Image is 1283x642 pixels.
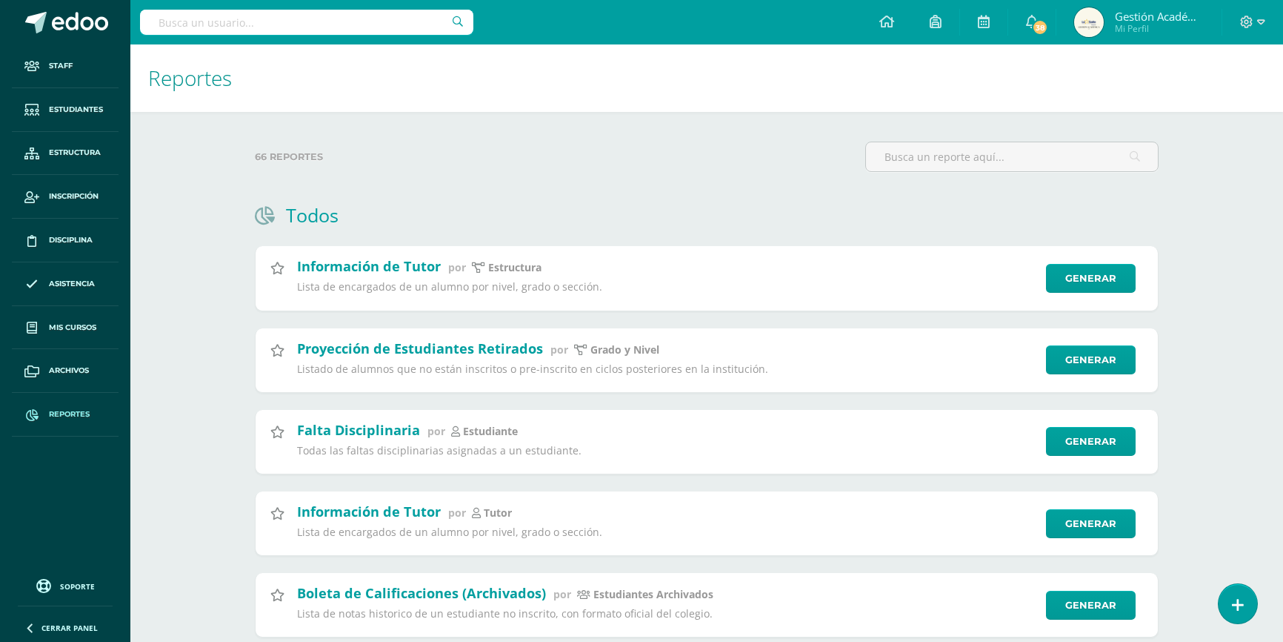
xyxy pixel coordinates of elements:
[1032,19,1048,36] span: 38
[590,343,659,357] p: Grado y Nivel
[866,142,1158,171] input: Busca un reporte aquí...
[12,393,119,437] a: Reportes
[593,588,713,601] p: Estudiantes Archivados
[1046,345,1136,374] a: Generar
[49,278,95,290] span: Asistencia
[18,575,113,595] a: Soporte
[148,64,232,92] span: Reportes
[12,175,119,219] a: Inscripción
[1046,591,1136,620] a: Generar
[49,365,89,377] span: Archivos
[1115,9,1204,24] span: Gestión Académica
[297,526,1036,539] p: Lista de encargados de un alumno por nivel, grado o sección.
[297,340,543,357] h2: Proyección de Estudiantes Retirados
[427,424,445,438] span: por
[297,257,441,275] h2: Información de Tutor
[448,260,466,274] span: por
[463,425,518,438] p: estudiante
[286,202,339,228] h1: Todos
[49,60,73,72] span: Staff
[297,363,1036,376] p: Listado de alumnos que no están inscritos o pre-inscrito en ciclos posteriores en la institución.
[49,322,96,334] span: Mis cursos
[49,234,93,246] span: Disciplina
[553,587,571,601] span: por
[12,349,119,393] a: Archivos
[484,506,512,520] p: Tutor
[12,219,119,262] a: Disciplina
[1115,22,1204,35] span: Mi Perfil
[49,147,101,159] span: Estructura
[12,132,119,176] a: Estructura
[550,342,568,357] span: por
[1046,427,1136,456] a: Generar
[448,506,466,520] span: por
[488,261,541,274] p: estructura
[12,306,119,350] a: Mis cursos
[49,191,99,202] span: Inscripción
[49,104,103,116] span: Estudiantes
[297,280,1036,294] p: Lista de encargados de un alumno por nivel, grado o sección.
[41,623,98,633] span: Cerrar panel
[60,581,95,592] span: Soporte
[12,262,119,306] a: Asistencia
[297,607,1036,621] p: Lista de notas historico de un estudiante no inscrito, con formato oficial del colegio.
[1046,264,1136,293] a: Generar
[297,421,420,439] h2: Falta Disciplinaria
[1046,509,1136,538] a: Generar
[49,408,90,420] span: Reportes
[12,88,119,132] a: Estudiantes
[140,10,473,35] input: Busca un usuario...
[297,444,1036,457] p: Todas las faltas disciplinarias asignadas a un estudiante.
[297,503,441,520] h2: Información de Tutor
[1074,7,1104,37] img: ff93632bf489dcbc5131d32d8a4af367.png
[12,44,119,88] a: Staff
[255,142,853,172] label: 66 reportes
[297,584,546,602] h2: Boleta de Calificaciones (Archivados)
